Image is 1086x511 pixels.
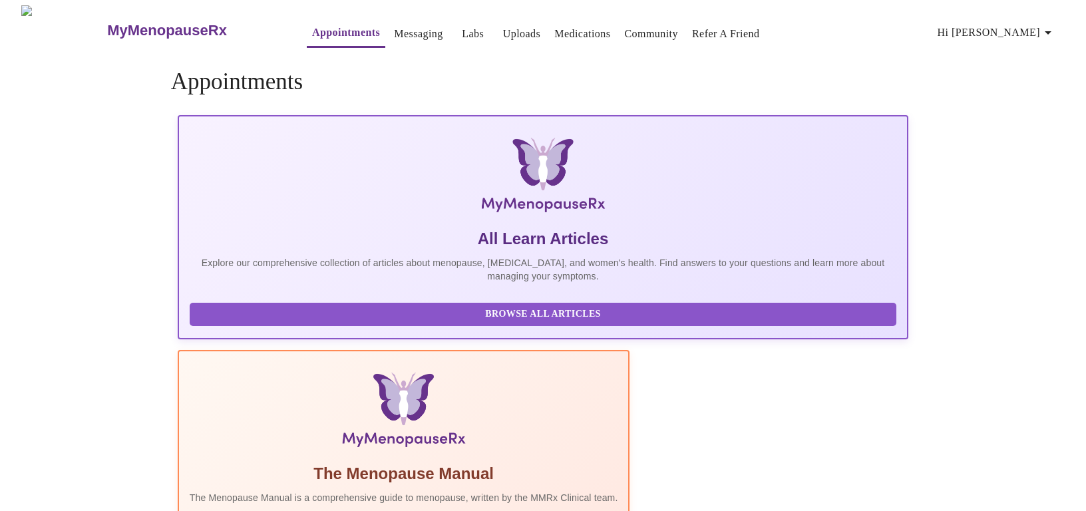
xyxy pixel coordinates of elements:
[299,138,787,218] img: MyMenopauseRx Logo
[312,23,380,42] a: Appointments
[21,5,106,55] img: MyMenopauseRx Logo
[190,303,896,326] button: Browse All Articles
[171,69,915,95] h4: Appointments
[190,463,618,484] h5: The Menopause Manual
[692,25,760,43] a: Refer a Friend
[503,25,541,43] a: Uploads
[106,7,280,54] a: MyMenopauseRx
[687,21,765,47] button: Refer a Friend
[107,22,227,39] h3: MyMenopauseRx
[619,21,683,47] button: Community
[190,491,618,504] p: The Menopause Manual is a comprehensive guide to menopause, written by the MMRx Clinical team.
[203,306,883,323] span: Browse All Articles
[624,25,678,43] a: Community
[190,256,896,283] p: Explore our comprehensive collection of articles about menopause, [MEDICAL_DATA], and women's hea...
[190,307,900,319] a: Browse All Articles
[554,25,610,43] a: Medications
[190,228,896,250] h5: All Learn Articles
[307,19,385,48] button: Appointments
[394,25,443,43] a: Messaging
[938,23,1056,42] span: Hi [PERSON_NAME]
[932,19,1061,46] button: Hi [PERSON_NAME]
[389,21,448,47] button: Messaging
[498,21,546,47] button: Uploads
[452,21,494,47] button: Labs
[462,25,484,43] a: Labs
[549,21,616,47] button: Medications
[258,373,550,452] img: Menopause Manual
